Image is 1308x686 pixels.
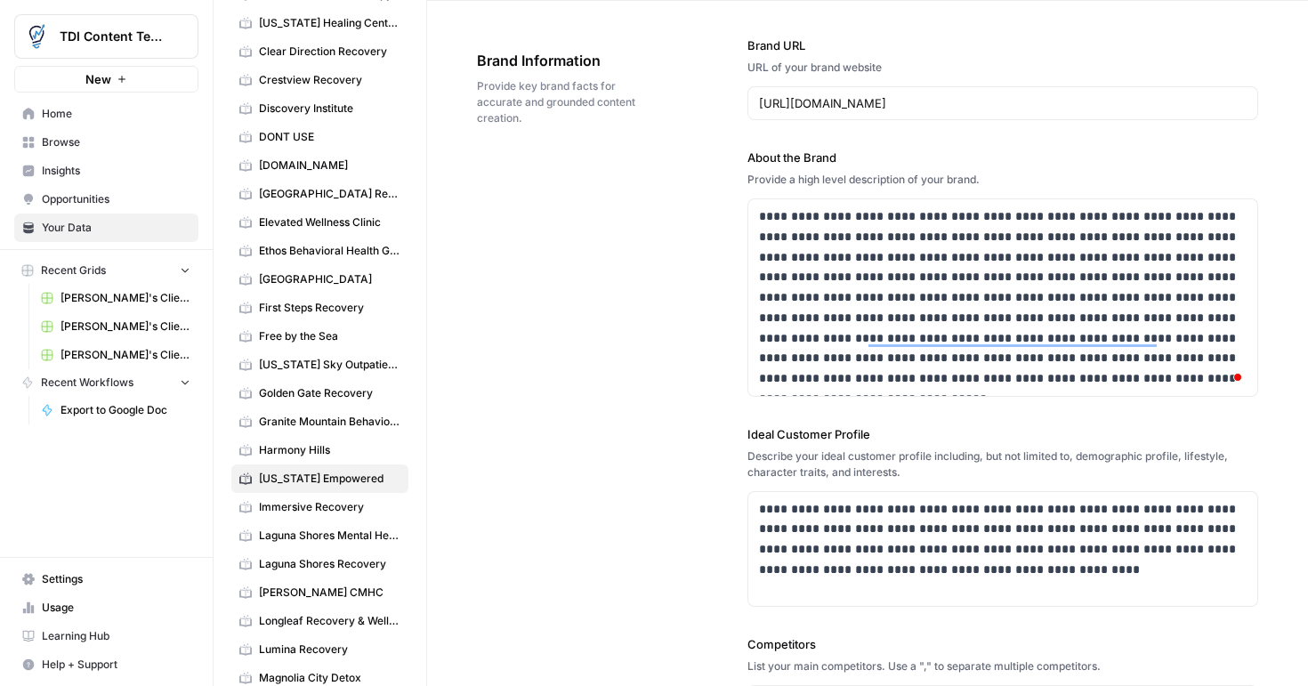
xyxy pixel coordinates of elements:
[231,607,408,635] a: Longleaf Recovery & Wellness
[259,385,400,401] span: Golden Gate Recovery
[759,94,1247,112] input: www.sundaysoccer.com
[747,425,1259,443] label: Ideal Customer Profile
[259,271,400,287] span: [GEOGRAPHIC_DATA]
[231,151,408,180] a: [DOMAIN_NAME]
[231,351,408,379] a: [US_STATE] Sky Outpatient Detox
[259,670,400,686] span: Magnolia City Detox
[231,379,408,408] a: Golden Gate Recovery
[42,163,190,179] span: Insights
[748,199,1258,396] div: To enrich screen reader interactions, please activate Accessibility in Grammarly extension settings
[231,123,408,151] a: DONT USE
[231,408,408,436] a: Granite Mountain Behavioral Healthcare
[14,214,198,242] a: Your Data
[14,185,198,214] a: Opportunities
[231,464,408,493] a: [US_STATE] Empowered
[259,243,400,259] span: Ethos Behavioral Health Group
[14,369,198,396] button: Recent Workflows
[231,521,408,550] a: Laguna Shores Mental Health
[231,635,408,664] a: Lumina Recovery
[259,186,400,202] span: [GEOGRAPHIC_DATA] Recovery
[20,20,52,52] img: TDI Content Team Logo
[259,414,400,430] span: Granite Mountain Behavioral Healthcare
[42,571,190,587] span: Settings
[42,106,190,122] span: Home
[14,257,198,284] button: Recent Grids
[259,357,400,373] span: [US_STATE] Sky Outpatient Detox
[477,78,648,126] span: Provide key brand facts for accurate and grounded content creation.
[259,499,400,515] span: Immersive Recovery
[41,375,133,391] span: Recent Workflows
[41,262,106,278] span: Recent Grids
[231,265,408,294] a: [GEOGRAPHIC_DATA]
[231,66,408,94] a: Crestview Recovery
[61,347,190,363] span: [PERSON_NAME]'s Clients - New Content
[747,149,1259,166] label: About the Brand
[231,550,408,578] a: Laguna Shores Recovery
[259,129,400,145] span: DONT USE
[259,585,400,601] span: [PERSON_NAME] CMHC
[259,528,400,544] span: Laguna Shores Mental Health
[259,214,400,230] span: Elevated Wellness Clinic
[231,237,408,265] a: Ethos Behavioral Health Group
[747,635,1259,653] label: Competitors
[259,72,400,88] span: Crestview Recovery
[14,650,198,679] button: Help + Support
[259,471,400,487] span: [US_STATE] Empowered
[259,642,400,658] span: Lumina Recovery
[14,622,198,650] a: Learning Hub
[42,600,190,616] span: Usage
[259,556,400,572] span: Laguna Shores Recovery
[231,578,408,607] a: [PERSON_NAME] CMHC
[42,657,190,673] span: Help + Support
[259,442,400,458] span: Harmony Hills
[231,322,408,351] a: Free by the Sea
[33,284,198,312] a: [PERSON_NAME]'s Clients - Optimizing Content
[259,101,400,117] span: Discovery Institute
[85,70,111,88] span: New
[231,208,408,237] a: Elevated Wellness Clinic
[231,9,408,37] a: [US_STATE] Healing Centers
[231,294,408,322] a: First Steps Recovery
[42,134,190,150] span: Browse
[14,593,198,622] a: Usage
[747,658,1259,674] div: List your main competitors. Use a "," to separate multiple competitors.
[259,300,400,316] span: First Steps Recovery
[231,180,408,208] a: [GEOGRAPHIC_DATA] Recovery
[747,448,1259,480] div: Describe your ideal customer profile including, but not limited to, demographic profile, lifestyl...
[477,50,648,71] span: Brand Information
[747,36,1259,54] label: Brand URL
[259,157,400,174] span: [DOMAIN_NAME]
[61,319,190,335] span: [PERSON_NAME]'s Clients - New Content
[259,44,400,60] span: Clear Direction Recovery
[14,565,198,593] a: Settings
[259,613,400,629] span: Longleaf Recovery & Wellness
[231,94,408,123] a: Discovery Institute
[42,220,190,236] span: Your Data
[33,341,198,369] a: [PERSON_NAME]'s Clients - New Content
[14,66,198,93] button: New
[33,396,198,424] a: Export to Google Doc
[61,402,190,418] span: Export to Google Doc
[14,157,198,185] a: Insights
[747,172,1259,188] div: Provide a high level description of your brand.
[42,628,190,644] span: Learning Hub
[60,28,167,45] span: TDI Content Team
[231,37,408,66] a: Clear Direction Recovery
[14,100,198,128] a: Home
[747,60,1259,76] div: URL of your brand website
[259,15,400,31] span: [US_STATE] Healing Centers
[14,14,198,59] button: Workspace: TDI Content Team
[14,128,198,157] a: Browse
[61,290,190,306] span: [PERSON_NAME]'s Clients - Optimizing Content
[231,493,408,521] a: Immersive Recovery
[42,191,190,207] span: Opportunities
[259,328,400,344] span: Free by the Sea
[231,436,408,464] a: Harmony Hills
[33,312,198,341] a: [PERSON_NAME]'s Clients - New Content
